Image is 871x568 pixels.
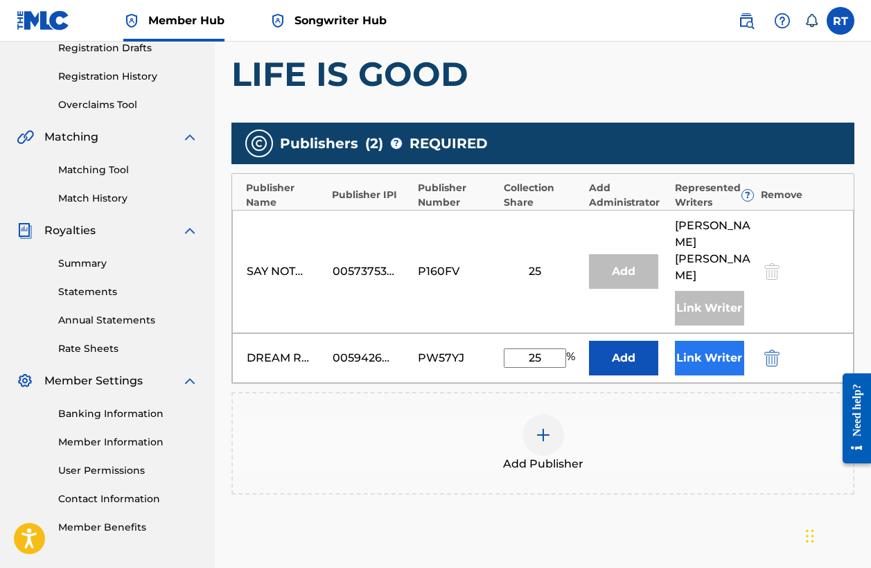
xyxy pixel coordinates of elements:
[535,427,552,443] img: add
[231,53,854,95] h1: LIFE IS GOOD
[774,12,791,29] img: help
[44,373,143,389] span: Member Settings
[675,218,754,284] span: [PERSON_NAME] [PERSON_NAME]
[17,10,70,30] img: MLC Logo
[17,222,33,239] img: Royalties
[418,181,497,210] div: Publisher Number
[58,191,198,206] a: Match History
[589,181,668,210] div: Add Administrator
[832,360,871,478] iframe: Resource Center
[827,7,854,35] div: User Menu
[58,341,198,356] a: Rate Sheets
[280,133,358,154] span: Publishers
[58,313,198,328] a: Annual Statements
[410,133,488,154] span: REQUIRED
[732,7,760,35] a: Public Search
[589,341,658,375] button: Add
[802,502,871,568] iframe: Chat Widget
[182,222,198,239] img: expand
[365,133,383,154] span: ( 2 )
[742,190,753,201] span: ?
[804,14,818,28] div: Notifications
[58,520,198,535] a: Member Benefits
[246,181,325,210] div: Publisher Name
[270,12,286,29] img: Top Rightsholder
[58,463,198,478] a: User Permissions
[182,129,198,145] img: expand
[251,135,267,152] img: publishers
[17,129,34,145] img: Matching
[44,222,96,239] span: Royalties
[58,492,198,506] a: Contact Information
[123,12,140,29] img: Top Rightsholder
[182,373,198,389] img: expand
[294,12,387,28] span: Songwriter Hub
[58,163,198,177] a: Matching Tool
[332,188,411,202] div: Publisher IPI
[768,7,796,35] div: Help
[58,285,198,299] a: Statements
[806,515,814,557] div: Drag
[58,435,198,450] a: Member Information
[675,341,744,375] button: Link Writer
[761,188,840,202] div: Remove
[504,181,583,210] div: Collection Share
[17,373,33,389] img: Member Settings
[148,12,225,28] span: Member Hub
[58,41,198,55] a: Registration Drafts
[675,181,754,210] div: Represented Writers
[503,456,583,472] span: Add Publisher
[44,129,98,145] span: Matching
[58,98,198,112] a: Overclaims Tool
[58,256,198,271] a: Summary
[391,138,402,149] span: ?
[58,407,198,421] a: Banking Information
[738,12,755,29] img: search
[764,350,780,366] img: 12a2ab48e56ec057fbd8.svg
[566,348,579,368] span: %
[58,69,198,84] a: Registration History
